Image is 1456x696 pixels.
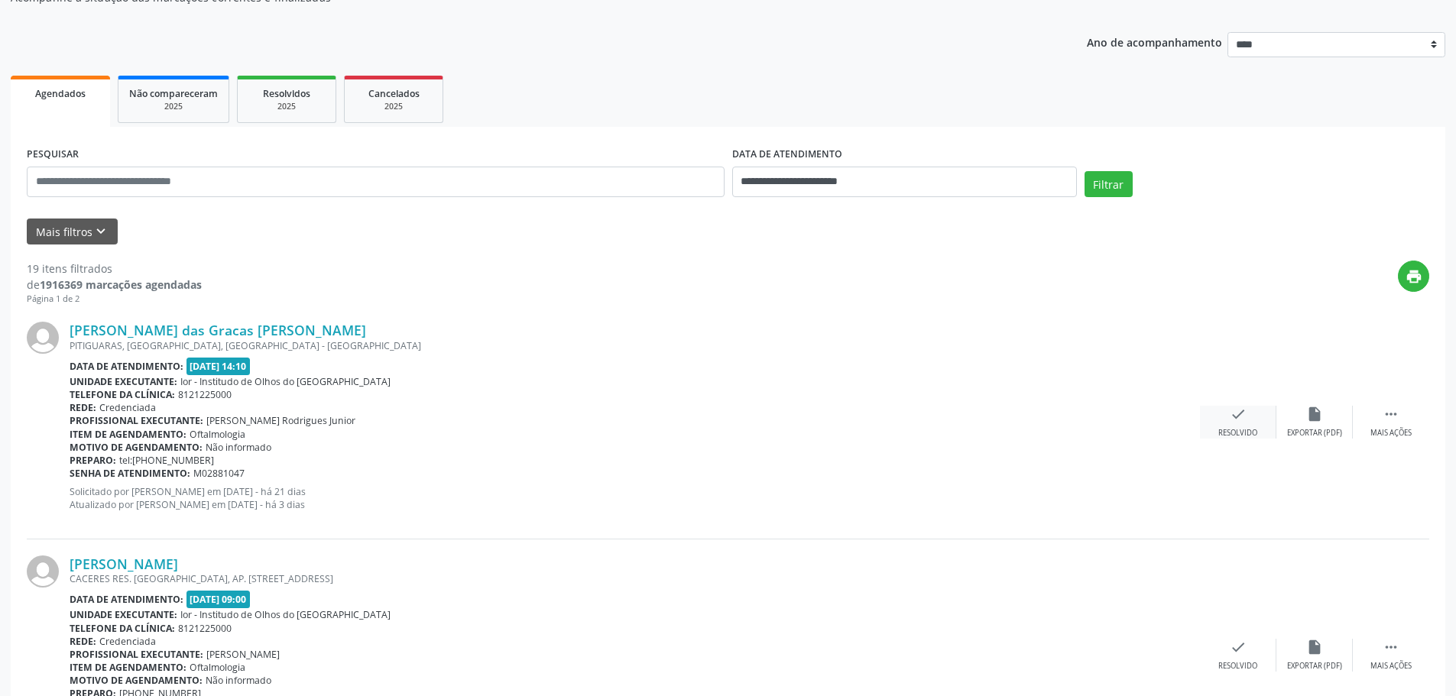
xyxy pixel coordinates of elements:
[70,339,1200,352] div: PITIGUARAS, [GEOGRAPHIC_DATA], [GEOGRAPHIC_DATA] - [GEOGRAPHIC_DATA]
[35,87,86,100] span: Agendados
[129,101,218,112] div: 2025
[70,401,96,414] b: Rede:
[1370,661,1412,672] div: Mais ações
[1383,406,1399,422] i: 
[1218,428,1257,439] div: Resolvido
[1287,428,1342,439] div: Exportar (PDF)
[206,674,271,687] span: Não informado
[178,622,232,635] span: 8121225000
[1218,661,1257,672] div: Resolvido
[70,622,175,635] b: Telefone da clínica:
[1306,406,1323,422] i: insert_drive_file
[99,635,156,648] span: Credenciada
[206,441,271,454] span: Não informado
[1370,428,1412,439] div: Mais ações
[70,467,190,480] b: Senha de atendimento:
[92,223,109,240] i: keyboard_arrow_down
[70,661,186,674] b: Item de agendamento:
[70,322,366,338] a: [PERSON_NAME] das Gracas [PERSON_NAME]
[27,555,59,588] img: img
[27,219,118,245] button: Mais filtroskeyboard_arrow_down
[70,608,177,621] b: Unidade executante:
[206,414,355,427] span: [PERSON_NAME] Rodrigues Junior
[355,101,432,112] div: 2025
[1398,261,1429,292] button: print
[70,648,203,661] b: Profissional executante:
[27,261,202,277] div: 19 itens filtrados
[732,143,842,167] label: DATA DE ATENDIMENTO
[70,454,116,467] b: Preparo:
[70,485,1200,511] p: Solicitado por [PERSON_NAME] em [DATE] - há 21 dias Atualizado por [PERSON_NAME] em [DATE] - há 3...
[40,277,202,292] strong: 1916369 marcações agendadas
[368,87,420,100] span: Cancelados
[27,143,79,167] label: PESQUISAR
[186,591,251,608] span: [DATE] 09:00
[193,467,245,480] span: M02881047
[70,572,1200,585] div: CACERES RES. [GEOGRAPHIC_DATA], AP. [STREET_ADDRESS]
[1383,639,1399,656] i: 
[70,388,175,401] b: Telefone da clínica:
[1230,406,1247,422] i: check
[70,674,203,687] b: Motivo de agendamento:
[70,635,96,648] b: Rede:
[190,428,245,441] span: Oftalmologia
[1230,639,1247,656] i: check
[1287,661,1342,672] div: Exportar (PDF)
[70,593,183,606] b: Data de atendimento:
[206,648,280,661] span: [PERSON_NAME]
[248,101,325,112] div: 2025
[27,277,202,293] div: de
[27,322,59,354] img: img
[178,388,232,401] span: 8121225000
[70,414,203,427] b: Profissional executante:
[186,358,251,375] span: [DATE] 14:10
[1406,268,1422,285] i: print
[99,401,156,414] span: Credenciada
[1085,171,1133,197] button: Filtrar
[70,375,177,388] b: Unidade executante:
[119,454,214,467] span: tel:[PHONE_NUMBER]
[180,375,391,388] span: Ior - Institudo de Olhos do [GEOGRAPHIC_DATA]
[70,428,186,441] b: Item de agendamento:
[1306,639,1323,656] i: insert_drive_file
[180,608,391,621] span: Ior - Institudo de Olhos do [GEOGRAPHIC_DATA]
[1087,32,1222,51] p: Ano de acompanhamento
[190,661,245,674] span: Oftalmologia
[70,555,178,572] a: [PERSON_NAME]
[70,441,203,454] b: Motivo de agendamento:
[129,87,218,100] span: Não compareceram
[70,360,183,373] b: Data de atendimento:
[263,87,310,100] span: Resolvidos
[27,293,202,306] div: Página 1 de 2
